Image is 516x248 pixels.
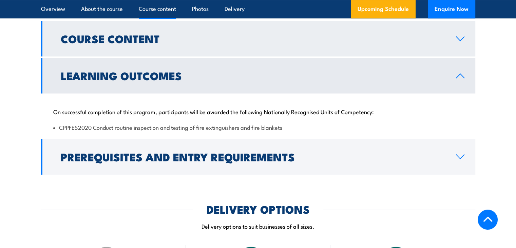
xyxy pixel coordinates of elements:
li: CPPFES2020 Conduct routine inspection and testing of fire extinguishers and fire blankets [53,123,463,131]
p: On successful completion of this program, participants will be awarded the following Nationally R... [53,108,463,115]
a: Course Content [41,21,475,56]
a: Prerequisites and Entry Requirements [41,139,475,175]
h2: DELIVERY OPTIONS [207,204,310,214]
a: Learning Outcomes [41,58,475,93]
p: Delivery options to suit businesses of all sizes. [41,222,475,230]
h2: Prerequisites and Entry Requirements [61,152,445,161]
h2: Course Content [61,34,445,43]
h2: Learning Outcomes [61,71,445,80]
